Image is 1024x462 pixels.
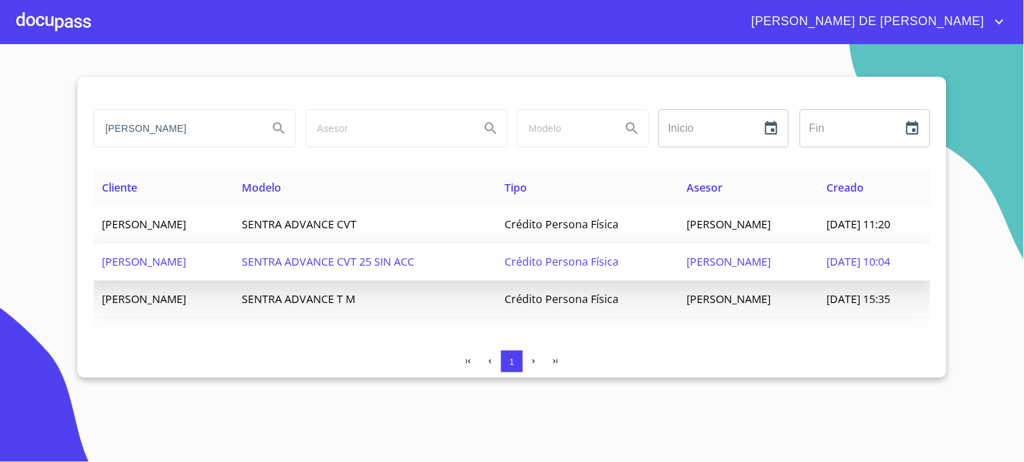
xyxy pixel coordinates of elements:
[827,254,891,269] span: [DATE] 10:04
[242,291,355,306] span: SENTRA ADVANCE T M
[827,217,891,232] span: [DATE] 11:20
[827,291,891,306] span: [DATE] 15:35
[505,217,619,232] span: Crédito Persona Física
[242,217,356,232] span: SENTRA ADVANCE CVT
[102,254,186,269] span: [PERSON_NAME]
[505,291,619,306] span: Crédito Persona Física
[263,112,295,145] button: Search
[242,180,281,195] span: Modelo
[687,180,723,195] span: Asesor
[505,254,619,269] span: Crédito Persona Física
[501,351,523,372] button: 1
[475,112,507,145] button: Search
[102,291,186,306] span: [PERSON_NAME]
[742,11,1008,33] button: account of current user
[687,254,771,269] span: [PERSON_NAME]
[509,357,514,367] span: 1
[827,180,864,195] span: Creado
[616,112,648,145] button: Search
[102,180,137,195] span: Cliente
[518,110,610,147] input: search
[306,110,469,147] input: search
[687,217,771,232] span: [PERSON_NAME]
[505,180,528,195] span: Tipo
[242,254,414,269] span: SENTRA ADVANCE CVT 25 SIN ACC
[742,11,991,33] span: [PERSON_NAME] DE [PERSON_NAME]
[94,110,257,147] input: search
[687,291,771,306] span: [PERSON_NAME]
[102,217,186,232] span: [PERSON_NAME]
